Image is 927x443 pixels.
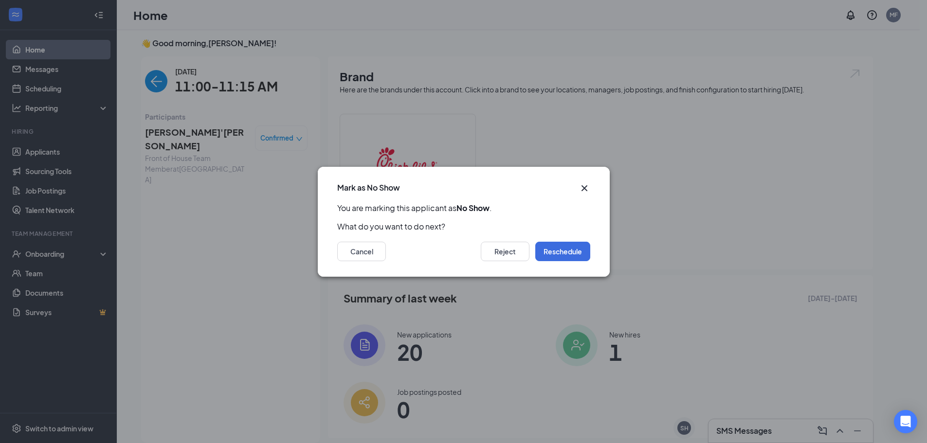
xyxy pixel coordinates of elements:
[579,182,590,194] svg: Cross
[337,182,400,193] h3: Mark as No Show
[535,242,590,261] button: Reschedule
[579,182,590,194] button: Close
[337,203,590,213] p: You are marking this applicant as .
[894,410,917,433] div: Open Intercom Messenger
[456,203,490,213] b: No Show
[337,242,386,261] button: Cancel
[481,242,529,261] button: Reject
[337,221,590,232] p: What do you want to do next?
